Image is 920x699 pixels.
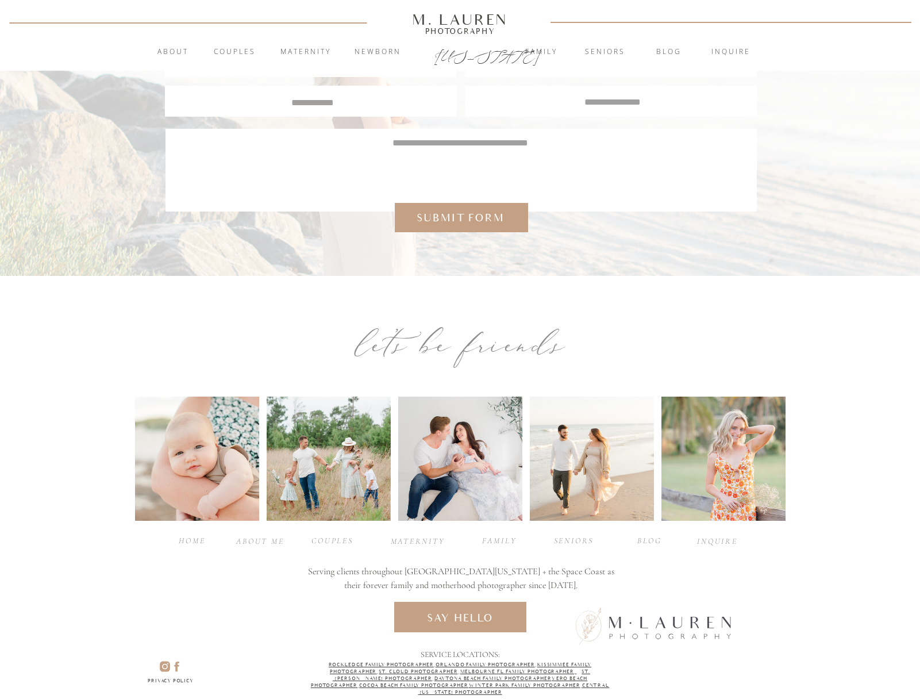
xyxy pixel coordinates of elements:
[434,676,552,681] a: Daytona Beach Family Photographer
[551,535,597,546] a: seniors
[638,47,700,58] a: blog
[329,662,434,667] a: Rockledge Family Photographer
[305,564,618,594] h3: Serving clients throughout [GEOGRAPHIC_DATA][US_STATE] + the Space Coast as their forever family ...
[436,662,535,667] a: Orlando Family Photographer
[275,47,337,58] a: Maternity
[277,316,644,372] div: let’s be friends
[379,669,457,674] a: ST. CLOUD Photographer
[476,535,522,546] a: family
[204,47,266,58] a: Couples
[421,648,501,660] p: Service Locations:
[700,47,762,58] a: inquire
[310,535,356,546] a: Couples
[411,210,510,225] a: Submit form
[170,535,215,546] a: Home
[510,47,572,58] a: Family
[469,683,580,688] a: Winter Park Family Photographer
[151,47,195,58] a: About
[695,535,741,546] a: INQUIRE
[310,662,610,696] p: , , , , , , , , ,
[347,47,409,58] a: Newborn
[391,535,442,546] a: maternity
[574,47,636,58] a: Seniors
[359,683,468,688] a: Cocoa Beach Family Photographer
[407,28,513,34] a: Photography
[135,678,207,688] a: Privacy policy
[627,535,673,546] a: BLOG
[418,610,503,624] a: say hello
[460,669,577,674] a: Melbourne Fl Family Photographer,
[434,47,487,61] a: [US_STATE]
[378,13,542,26] a: M. Lauren
[236,535,285,546] a: about ME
